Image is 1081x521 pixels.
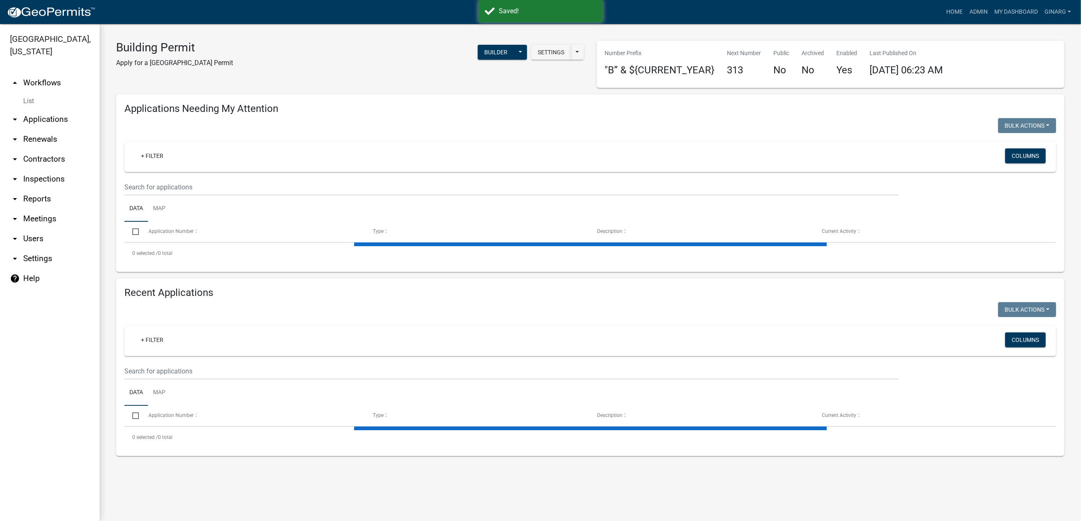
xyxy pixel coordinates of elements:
[727,49,761,58] p: Next Number
[148,380,170,406] a: Map
[802,49,824,58] p: Archived
[140,406,364,426] datatable-header-cell: Application Number
[10,114,20,124] i: arrow_drop_down
[822,228,856,234] span: Current Activity
[10,194,20,204] i: arrow_drop_down
[132,434,158,440] span: 0 selected /
[774,49,789,58] p: Public
[124,380,148,406] a: Data
[822,412,856,418] span: Current Activity
[124,103,1056,115] h4: Applications Needing My Attention
[10,134,20,144] i: arrow_drop_down
[116,41,233,55] h3: Building Permit
[991,4,1041,20] a: My Dashboard
[10,154,20,164] i: arrow_drop_down
[966,4,991,20] a: Admin
[373,412,384,418] span: Type
[802,64,824,76] h4: No
[140,222,364,242] datatable-header-cell: Application Number
[10,174,20,184] i: arrow_drop_down
[124,222,140,242] datatable-header-cell: Select
[605,49,715,58] p: Number Prefix
[597,412,622,418] span: Description
[814,222,1038,242] datatable-header-cell: Current Activity
[814,406,1038,426] datatable-header-cell: Current Activity
[124,427,1056,448] div: 0 total
[132,250,158,256] span: 0 selected /
[531,45,571,60] button: Settings
[148,228,194,234] span: Application Number
[373,228,384,234] span: Type
[124,406,140,426] datatable-header-cell: Select
[837,49,858,58] p: Enabled
[1041,4,1074,20] a: ginarg
[774,64,789,76] h4: No
[870,64,943,76] span: [DATE] 06:23 AM
[589,406,814,426] datatable-header-cell: Description
[124,363,899,380] input: Search for applications
[605,64,715,76] h4: "B” & ${CURRENT_YEAR}
[597,228,622,234] span: Description
[124,179,899,196] input: Search for applications
[943,4,966,20] a: Home
[148,196,170,222] a: Map
[727,64,761,76] h4: 313
[589,222,814,242] datatable-header-cell: Description
[998,302,1056,317] button: Bulk Actions
[365,222,589,242] datatable-header-cell: Type
[124,196,148,222] a: Data
[10,274,20,284] i: help
[134,332,170,347] a: + Filter
[116,58,233,68] p: Apply for a [GEOGRAPHIC_DATA] Permit
[148,412,194,418] span: Application Number
[10,78,20,88] i: arrow_drop_up
[1005,332,1046,347] button: Columns
[870,49,943,58] p: Last Published On
[365,406,589,426] datatable-header-cell: Type
[10,234,20,244] i: arrow_drop_down
[124,243,1056,264] div: 0 total
[1005,148,1046,163] button: Columns
[10,254,20,264] i: arrow_drop_down
[998,118,1056,133] button: Bulk Actions
[10,214,20,224] i: arrow_drop_down
[124,287,1056,299] h4: Recent Applications
[134,148,170,163] a: + Filter
[837,64,858,76] h4: Yes
[478,45,514,60] button: Builder
[499,6,597,16] div: Saved!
